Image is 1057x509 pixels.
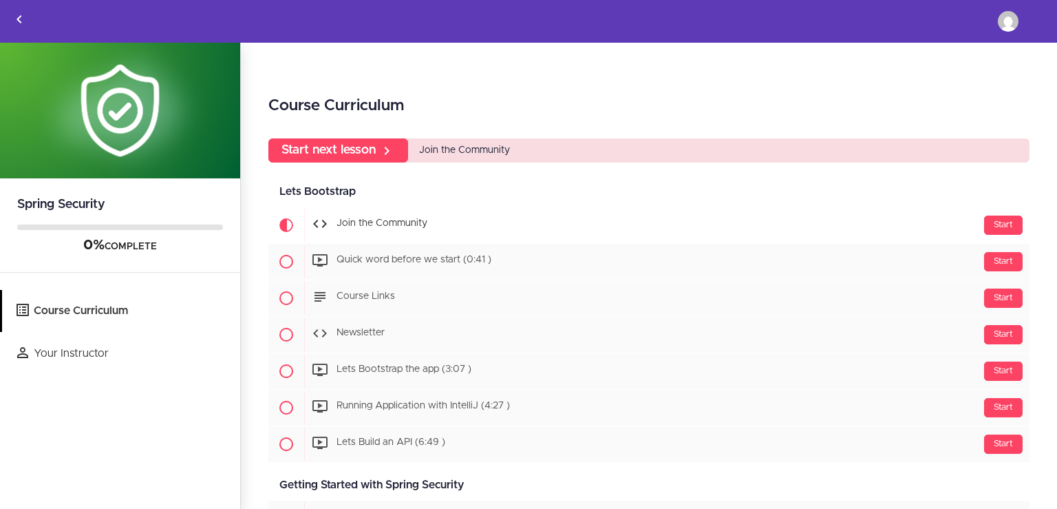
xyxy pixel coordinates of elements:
[83,238,105,252] span: 0%
[2,333,240,375] a: Your Instructor
[984,435,1023,454] div: Start
[984,398,1023,417] div: Start
[998,11,1018,32] img: ekanshu9@gmail.com
[268,390,1029,426] a: Start Running Application with IntelliJ (4:27 )
[337,292,395,302] span: Course Links
[337,365,471,375] span: Lets Bootstrap the app (3:07 )
[17,237,223,255] div: COMPLETE
[268,353,1029,389] a: Start Lets Bootstrap the app (3:07 )
[1,1,38,42] a: Back to courses
[337,256,491,265] span: Quick word before we start (0:41 )
[268,94,1029,118] h2: Course Curriculum
[268,207,304,243] span: Current item
[984,252,1023,271] div: Start
[337,402,510,411] span: Running Application with IntelliJ (4:27 )
[984,362,1023,381] div: Start
[268,176,1029,207] div: Lets Bootstrap
[984,289,1023,308] div: Start
[984,325,1023,344] div: Start
[268,244,1029,280] a: Start Quick word before we start (0:41 )
[11,11,28,28] svg: Back to courses
[268,138,408,163] a: Start next lesson
[2,290,240,332] a: Course Curriculum
[268,207,1029,243] a: Current item Start Join the Community
[419,145,510,155] span: Join the Community
[984,216,1023,235] div: Start
[268,470,1029,501] div: Getting Started with Spring Security
[268,426,1029,462] a: Start Lets Build an API (6:49 )
[337,438,445,448] span: Lets Build an API (6:49 )
[337,329,385,338] span: Newsletter
[268,317,1029,353] a: Start Newsletter
[337,219,427,229] span: Join the Community
[268,280,1029,316] a: Start Course Links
